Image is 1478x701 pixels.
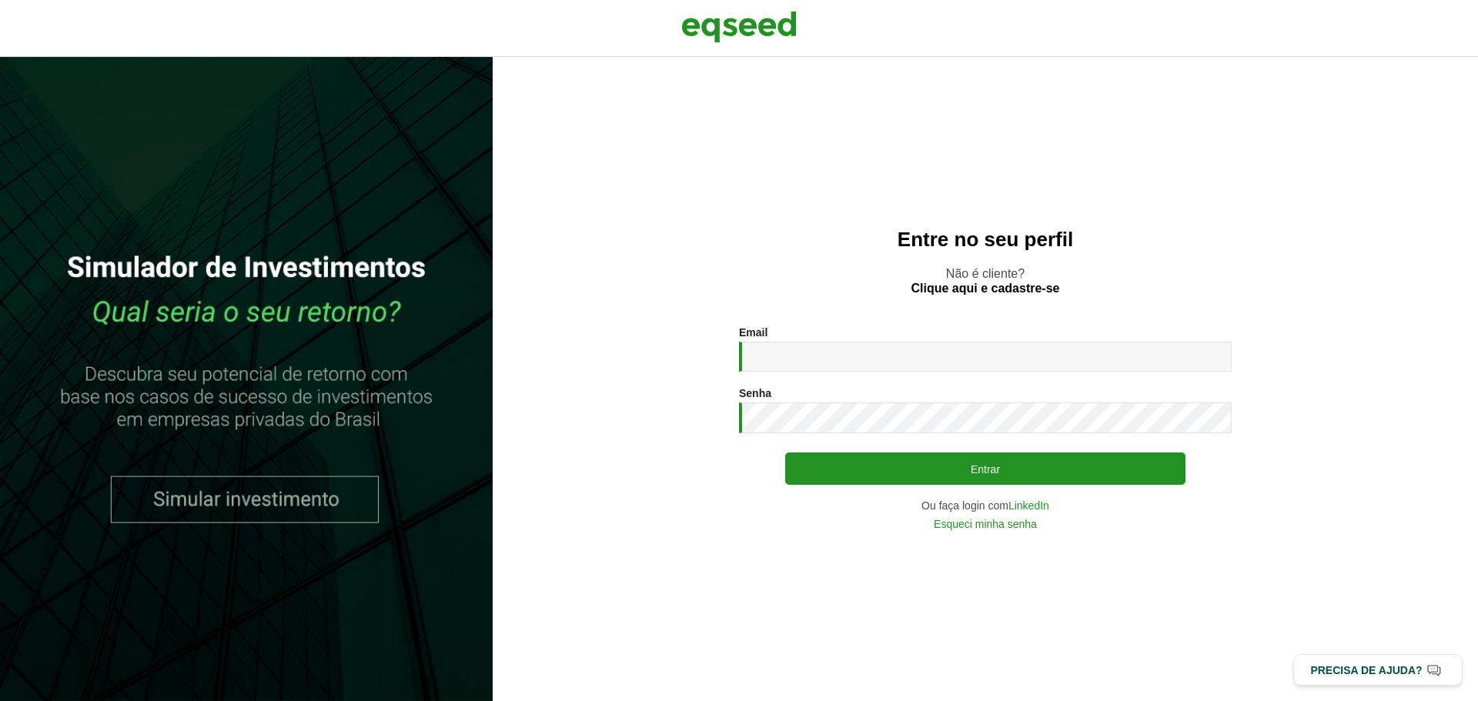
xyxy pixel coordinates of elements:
a: LinkedIn [1008,500,1049,511]
button: Entrar [785,452,1185,485]
p: Não é cliente? [523,266,1447,295]
img: EqSeed Logo [681,8,797,46]
div: Ou faça login com [739,500,1232,511]
a: Esqueci minha senha [934,519,1037,529]
label: Senha [739,388,771,399]
h2: Entre no seu perfil [523,229,1447,251]
label: Email [739,327,767,338]
a: Clique aqui e cadastre-se [911,282,1060,295]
